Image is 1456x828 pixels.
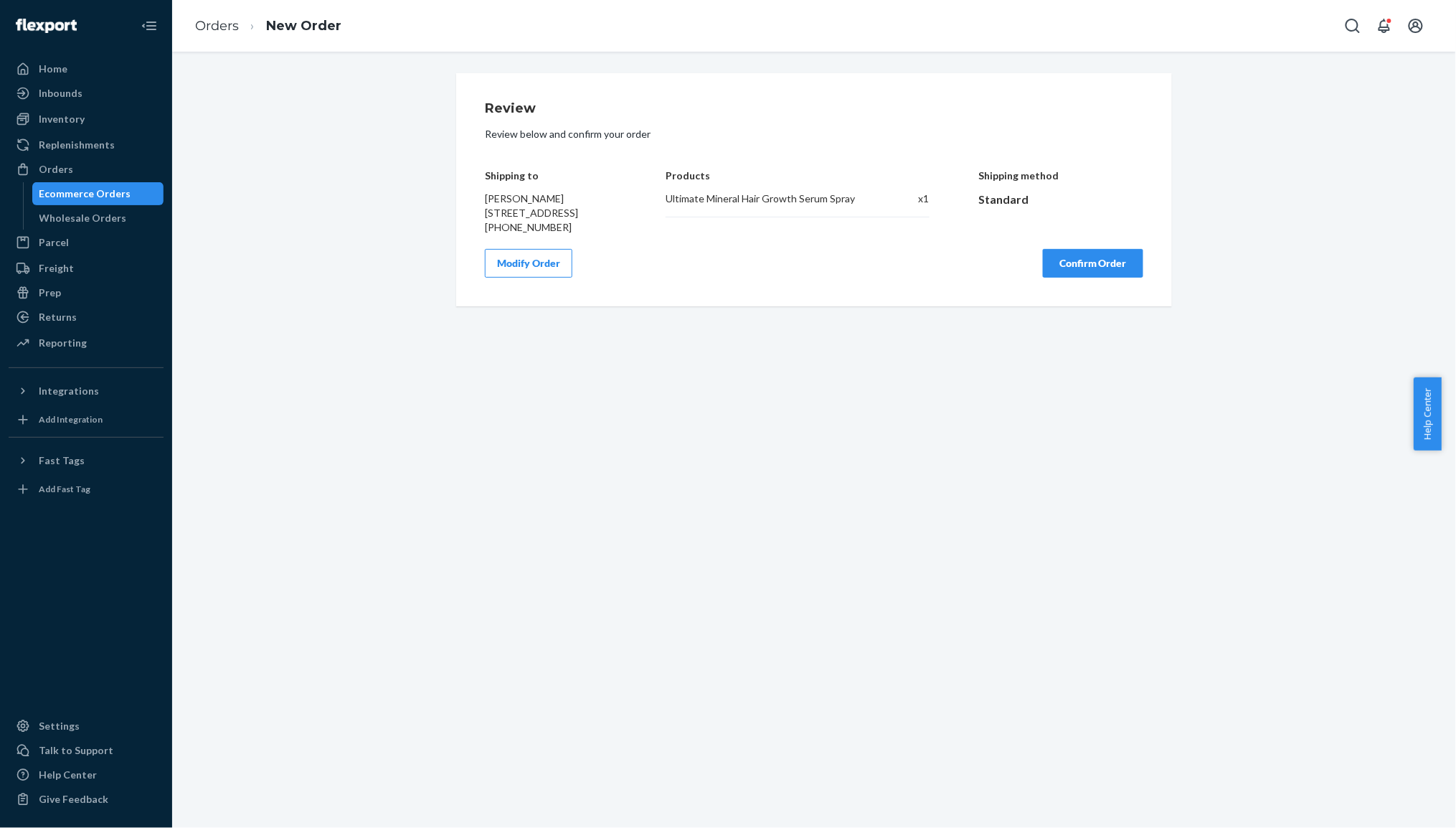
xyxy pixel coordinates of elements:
[39,719,80,733] div: Settings
[9,57,164,80] a: Home
[9,281,164,304] a: Prep
[39,336,87,350] div: Reporting
[184,5,353,47] ol: breadcrumbs
[888,192,930,206] div: x 1
[39,384,99,398] div: Integrations
[39,261,74,276] div: Freight
[9,158,164,181] a: Orders
[39,310,77,324] div: Returns
[485,102,1143,116] h1: Review
[9,380,164,403] button: Integrations
[1043,249,1143,278] button: Confirm Order
[9,408,164,431] a: Add Integration
[32,182,164,205] a: Ecommerce Orders
[39,768,97,782] div: Help Center
[39,62,67,76] div: Home
[39,286,61,300] div: Prep
[9,478,164,501] a: Add Fast Tag
[39,453,85,468] div: Fast Tags
[135,11,164,40] button: Close Navigation
[39,413,103,425] div: Add Integration
[39,187,131,201] div: Ecommerce Orders
[9,331,164,354] a: Reporting
[39,235,69,250] div: Parcel
[9,231,164,254] a: Parcel
[266,18,341,34] a: New Order
[979,170,1144,181] h4: Shipping method
[39,86,82,100] div: Inbounds
[39,112,85,126] div: Inventory
[16,19,77,33] img: Flexport logo
[9,715,164,738] a: Settings
[195,18,239,34] a: Orders
[1370,11,1399,40] button: Open notifications
[1338,11,1367,40] button: Open Search Box
[485,127,1143,141] p: Review below and confirm your order
[9,82,164,105] a: Inbounds
[39,792,108,806] div: Give Feedback
[979,192,1144,208] div: Standard
[9,108,164,131] a: Inventory
[485,220,617,235] div: [PHONE_NUMBER]
[666,170,929,181] h4: Products
[1414,377,1442,451] button: Help Center
[9,788,164,811] button: Give Feedback
[485,249,572,278] button: Modify Order
[39,483,90,495] div: Add Fast Tag
[32,207,164,230] a: Wholesale Orders
[39,138,115,152] div: Replenishments
[39,743,113,758] div: Talk to Support
[485,192,578,219] span: [PERSON_NAME] [STREET_ADDRESS]
[9,449,164,472] button: Fast Tags
[9,763,164,786] a: Help Center
[39,211,127,225] div: Wholesale Orders
[9,133,164,156] a: Replenishments
[9,306,164,329] a: Returns
[39,162,73,177] div: Orders
[1401,11,1430,40] button: Open account menu
[666,192,873,206] div: Ultimate Mineral Hair Growth Serum Spray
[9,739,164,762] a: Talk to Support
[9,257,164,280] a: Freight
[485,170,617,181] h4: Shipping to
